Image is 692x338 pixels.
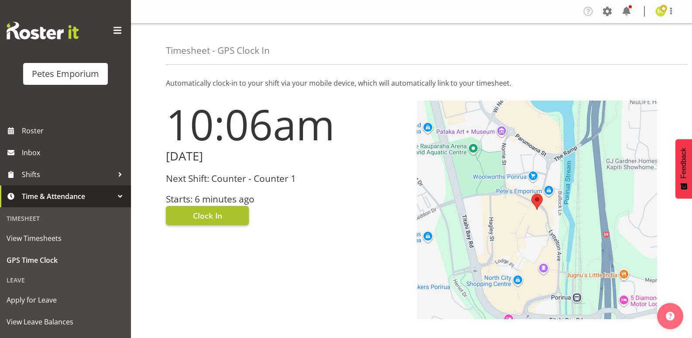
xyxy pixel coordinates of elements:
[22,168,114,181] span: Shifts
[166,78,657,88] p: Automatically clock-in to your shift via your mobile device, which will automatically link to you...
[655,6,666,17] img: emma-croft7499.jpg
[7,232,124,245] span: View Timesheets
[2,209,129,227] div: Timesheet
[2,289,129,311] a: Apply for Leave
[22,146,127,159] span: Inbox
[7,293,124,307] span: Apply for Leave
[2,311,129,333] a: View Leave Balances
[2,271,129,289] div: Leave
[166,174,406,184] h3: Next Shift: Counter - Counter 1
[2,227,129,249] a: View Timesheets
[7,315,124,328] span: View Leave Balances
[2,249,129,271] a: GPS Time Clock
[166,194,406,204] h3: Starts: 6 minutes ago
[166,150,406,163] h2: [DATE]
[666,312,675,321] img: help-xxl-2.png
[166,206,249,225] button: Clock In
[166,45,270,56] h4: Timesheet - GPS Clock In
[7,22,79,39] img: Rosterit website logo
[7,254,124,267] span: GPS Time Clock
[680,148,688,178] span: Feedback
[675,139,692,199] button: Feedback - Show survey
[22,190,114,203] span: Time & Attendance
[32,67,99,80] div: Petes Emporium
[22,124,127,137] span: Roster
[166,101,406,148] h1: 10:06am
[193,210,222,221] span: Clock In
